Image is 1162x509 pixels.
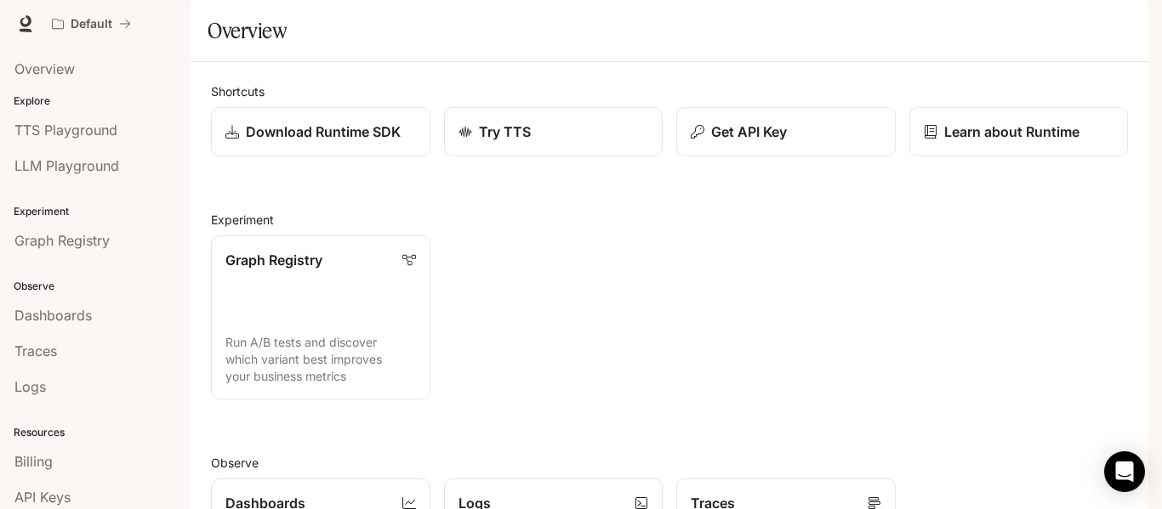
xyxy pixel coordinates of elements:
[208,14,287,48] h1: Overview
[711,122,787,142] p: Get API Key
[944,122,1079,142] p: Learn about Runtime
[211,107,430,156] a: Download Runtime SDK
[211,235,430,399] a: Graph RegistryRun A/B tests and discover which variant best improves your business metrics
[1104,451,1145,492] div: Open Intercom Messenger
[225,334,416,385] p: Run A/B tests and discover which variant best improves your business metrics
[479,122,531,142] p: Try TTS
[676,107,896,156] button: Get API Key
[225,250,322,270] p: Graph Registry
[211,454,1128,472] h2: Observe
[444,107,664,156] a: Try TTS
[246,122,401,142] p: Download Runtime SDK
[44,7,139,41] button: All workspaces
[909,107,1129,156] a: Learn about Runtime
[211,82,1128,100] h2: Shortcuts
[211,211,1128,229] h2: Experiment
[71,17,112,31] p: Default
